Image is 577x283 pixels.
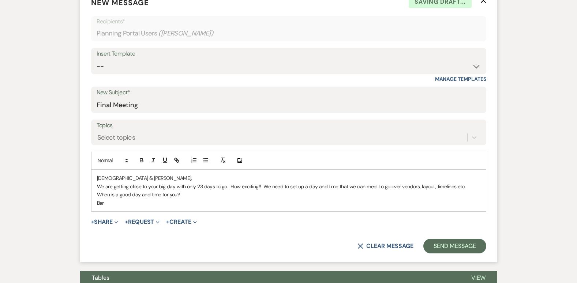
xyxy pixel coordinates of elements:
span: Tables [92,274,109,282]
label: Topics [97,120,481,131]
div: Planning Portal Users [97,26,481,41]
button: Clear message [357,243,413,249]
button: Send Message [423,239,486,253]
label: New Subject* [97,87,481,98]
span: ( [PERSON_NAME] ) [158,29,213,38]
button: Request [125,219,160,225]
button: Create [166,219,196,225]
span: + [125,219,128,225]
p: Recipients* [97,17,481,26]
p: Bar [97,199,480,207]
span: + [91,219,94,225]
button: Share [91,219,119,225]
span: View [471,274,486,282]
span: + [166,219,169,225]
a: Manage Templates [435,76,486,82]
div: Insert Template [97,49,481,59]
p: We are getting close to your big day with only 23 days to go. How exciting!! We need to set up a ... [97,182,480,199]
p: [DEMOGRAPHIC_DATA] & [PERSON_NAME], [97,174,480,182]
div: Select topics [97,133,135,143]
